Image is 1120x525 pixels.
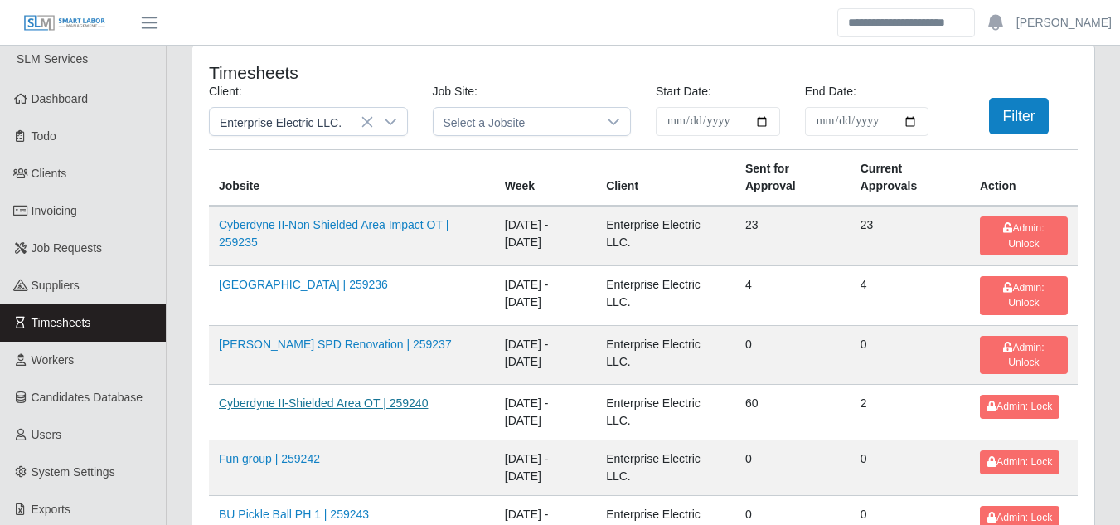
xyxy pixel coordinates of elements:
[970,150,1078,207] th: Action
[735,440,851,496] td: 0
[980,336,1068,375] button: Admin: Unlock
[32,167,67,180] span: Clients
[209,150,495,207] th: Jobsite
[1016,14,1112,32] a: [PERSON_NAME]
[1003,282,1044,309] span: Admin: Unlock
[495,265,596,325] td: [DATE] - [DATE]
[219,338,452,351] a: [PERSON_NAME] SPD Renovation | 259237
[32,465,115,479] span: System Settings
[32,391,143,404] span: Candidates Database
[1003,222,1044,249] span: Admin: Unlock
[32,316,91,329] span: Timesheets
[735,385,851,440] td: 60
[32,279,80,292] span: Suppliers
[980,395,1059,418] button: Admin: Lock
[209,62,556,83] h4: Timesheets
[851,206,970,265] td: 23
[495,206,596,265] td: [DATE] - [DATE]
[210,108,374,135] span: Enterprise Electric LLC.
[735,265,851,325] td: 4
[23,14,106,32] img: SLM Logo
[32,428,62,441] span: Users
[851,265,970,325] td: 4
[851,150,970,207] th: Current Approvals
[434,108,598,135] span: Select a Jobsite
[805,83,856,100] label: End Date:
[987,512,1052,523] span: Admin: Lock
[32,241,103,255] span: Job Requests
[219,508,369,521] a: BU Pickle Ball PH 1 | 259243
[495,150,596,207] th: Week
[735,325,851,385] td: 0
[219,218,448,249] a: Cyberdyne II-Non Shielded Area Impact OT | 259235
[209,83,242,100] label: Client:
[980,276,1068,315] button: Admin: Unlock
[980,450,1059,474] button: Admin: Lock
[735,206,851,265] td: 23
[596,325,735,385] td: Enterprise Electric LLC.
[987,401,1052,412] span: Admin: Lock
[851,385,970,440] td: 2
[433,83,478,100] label: Job Site:
[495,440,596,496] td: [DATE] - [DATE]
[596,206,735,265] td: Enterprise Electric LLC.
[596,440,735,496] td: Enterprise Electric LLC.
[989,98,1050,134] button: Filter
[32,92,89,105] span: Dashboard
[17,52,88,66] span: SLM Services
[495,325,596,385] td: [DATE] - [DATE]
[735,150,851,207] th: Sent for Approval
[219,396,428,410] a: Cyberdyne II-Shielded Area OT | 259240
[851,325,970,385] td: 0
[851,440,970,496] td: 0
[596,150,735,207] th: Client
[495,385,596,440] td: [DATE] - [DATE]
[656,83,711,100] label: Start Date:
[596,265,735,325] td: Enterprise Electric LLC.
[837,8,975,37] input: Search
[219,278,388,291] a: [GEOGRAPHIC_DATA] | 259236
[219,452,320,465] a: Fun group | 259242
[596,385,735,440] td: Enterprise Electric LLC.
[32,353,75,367] span: Workers
[1003,342,1044,368] span: Admin: Unlock
[32,204,77,217] span: Invoicing
[980,216,1068,255] button: Admin: Unlock
[987,456,1052,468] span: Admin: Lock
[32,129,56,143] span: Todo
[32,503,70,516] span: Exports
